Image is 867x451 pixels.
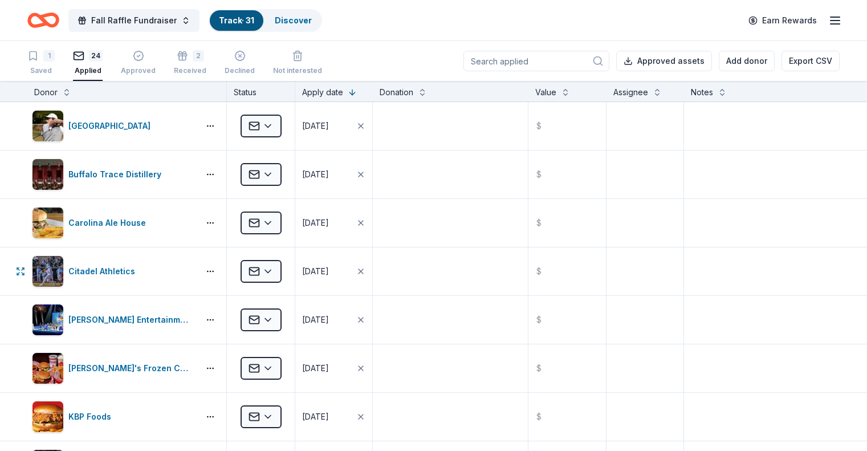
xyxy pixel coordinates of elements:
[273,66,322,75] div: Not interested
[225,66,255,75] div: Declined
[302,216,329,230] div: [DATE]
[32,401,194,433] button: Image for KBP FoodsKBP Foods
[73,66,103,75] div: Applied
[295,393,372,441] button: [DATE]
[27,66,55,75] div: Saved
[32,401,63,432] img: Image for KBP Foods
[121,66,156,75] div: Approved
[719,51,775,71] button: Add donor
[227,81,295,101] div: Status
[68,216,150,230] div: Carolina Ale House
[302,119,329,133] div: [DATE]
[43,50,55,62] div: 1
[295,199,372,247] button: [DATE]
[302,410,329,424] div: [DATE]
[781,51,840,71] button: Export CSV
[302,168,329,181] div: [DATE]
[219,15,254,25] a: Track· 31
[68,313,194,327] div: [PERSON_NAME] Entertainment
[68,9,200,32] button: Fall Raffle Fundraiser
[295,102,372,150] button: [DATE]
[302,86,343,99] div: Apply date
[613,86,648,99] div: Assignee
[302,265,329,278] div: [DATE]
[302,361,329,375] div: [DATE]
[32,353,63,384] img: Image for Freddy's Frozen Custard & Steakburgers
[32,111,63,141] img: Image for Beau Rivage Golf & Resort
[89,50,103,62] div: 24
[535,86,556,99] div: Value
[68,265,140,278] div: Citadel Athletics
[68,119,155,133] div: [GEOGRAPHIC_DATA]
[193,50,204,62] div: 2
[174,66,206,75] div: Received
[32,352,194,384] button: Image for Freddy's Frozen Custard & Steakburgers[PERSON_NAME]'s Frozen Custard & Steakburgers
[121,46,156,81] button: Approved
[32,159,63,190] img: Image for Buffalo Trace Distillery
[27,7,59,34] a: Home
[209,9,322,32] button: Track· 31Discover
[68,168,166,181] div: Buffalo Trace Distillery
[32,255,194,287] button: Image for Citadel AthleticsCitadel Athletics
[295,151,372,198] button: [DATE]
[691,86,713,99] div: Notes
[302,313,329,327] div: [DATE]
[295,296,372,344] button: [DATE]
[32,110,194,142] button: Image for Beau Rivage Golf & Resort[GEOGRAPHIC_DATA]
[174,46,206,81] button: 2Received
[225,46,255,81] button: Declined
[32,207,194,239] button: Image for Carolina Ale HouseCarolina Ale House
[742,10,824,31] a: Earn Rewards
[68,361,194,375] div: [PERSON_NAME]'s Frozen Custard & Steakburgers
[32,256,63,287] img: Image for Citadel Athletics
[275,15,312,25] a: Discover
[34,86,58,99] div: Donor
[32,304,194,336] button: Image for Feld Entertainment[PERSON_NAME] Entertainment
[73,46,103,81] button: 24Applied
[27,46,55,81] button: 1Saved
[380,86,413,99] div: Donation
[68,410,116,424] div: KBP Foods
[616,51,712,71] button: Approved assets
[273,46,322,81] button: Not interested
[463,51,609,71] input: Search applied
[295,247,372,295] button: [DATE]
[295,344,372,392] button: [DATE]
[91,14,177,27] span: Fall Raffle Fundraiser
[32,159,194,190] button: Image for Buffalo Trace DistilleryBuffalo Trace Distillery
[32,304,63,335] img: Image for Feld Entertainment
[32,208,63,238] img: Image for Carolina Ale House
